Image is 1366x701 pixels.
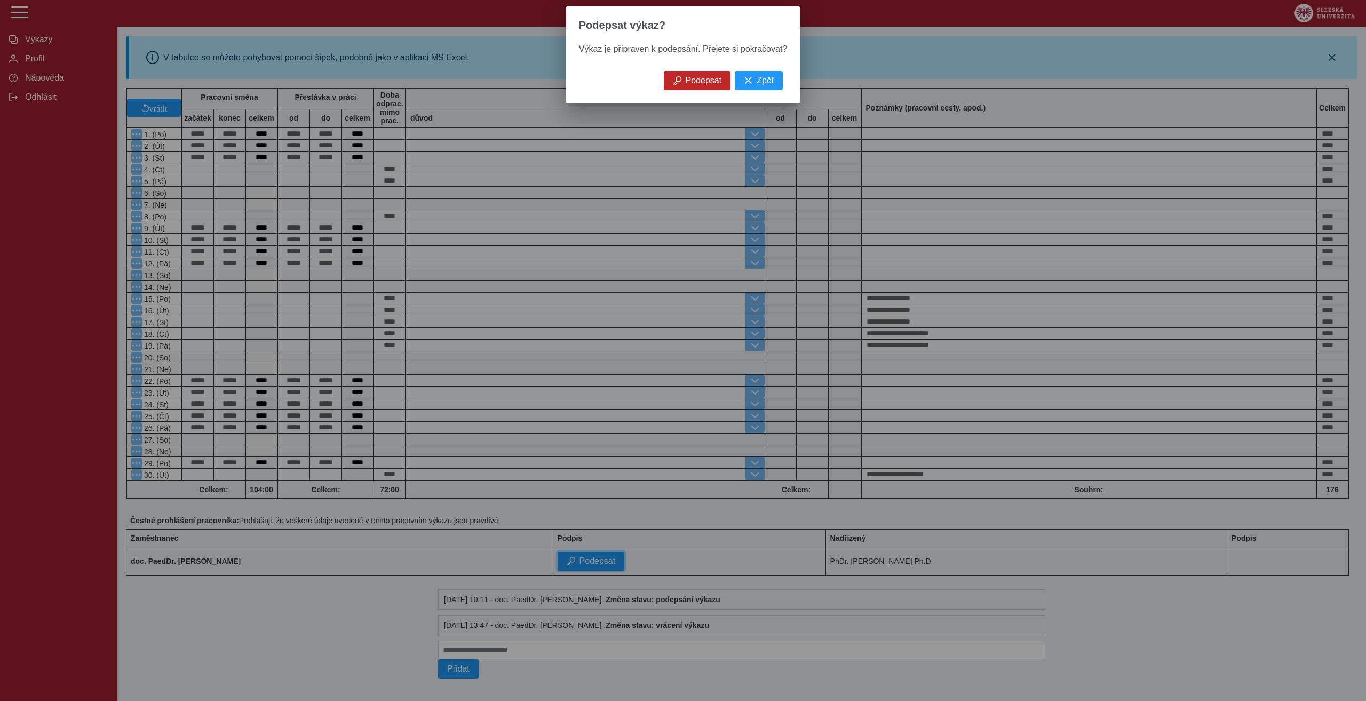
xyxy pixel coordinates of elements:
[579,19,665,31] span: Podepsat výkaz?
[664,71,731,90] button: Podepsat
[686,76,722,85] span: Podepsat
[735,71,783,90] button: Zpět
[757,76,774,85] span: Zpět
[579,44,787,53] span: Výkaz je připraven k podepsání. Přejete si pokračovat?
